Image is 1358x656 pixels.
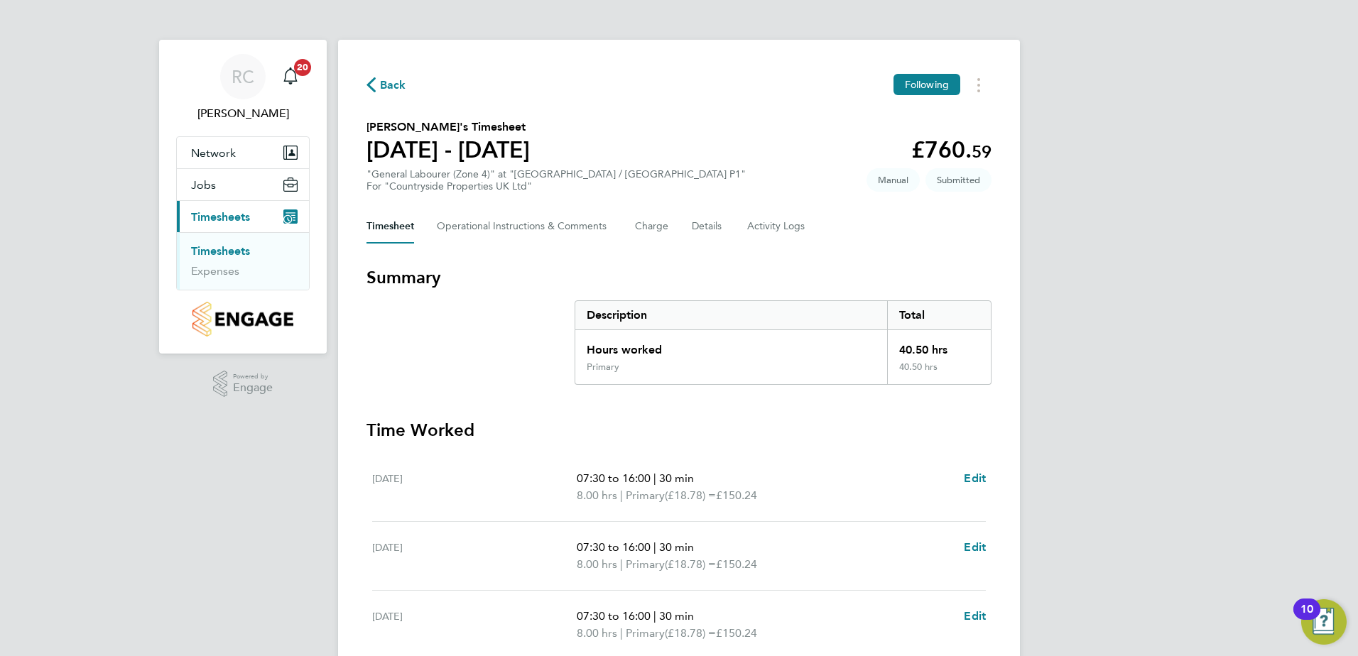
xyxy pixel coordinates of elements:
[366,168,746,192] div: "General Labourer (Zone 4)" at "[GEOGRAPHIC_DATA] / [GEOGRAPHIC_DATA] P1"
[887,301,991,329] div: Total
[716,557,757,571] span: £150.24
[626,556,665,573] span: Primary
[191,264,239,278] a: Expenses
[575,300,992,385] div: Summary
[665,488,716,502] span: (£18.78) =
[665,557,716,571] span: (£18.78) =
[191,178,216,192] span: Jobs
[233,371,273,383] span: Powered by
[964,470,986,487] a: Edit
[177,232,309,290] div: Timesheets
[659,471,694,485] span: 30 min
[620,488,623,502] span: |
[635,209,669,244] button: Charge
[747,209,807,244] button: Activity Logs
[659,540,694,554] span: 30 min
[577,557,617,571] span: 8.00 hrs
[577,488,617,502] span: 8.00 hrs
[366,136,530,164] h1: [DATE] - [DATE]
[366,180,746,192] div: For "Countryside Properties UK Ltd"
[372,608,577,642] div: [DATE]
[626,625,665,642] span: Primary
[213,371,273,398] a: Powered byEngage
[191,210,250,224] span: Timesheets
[177,201,309,232] button: Timesheets
[893,74,960,95] button: Following
[191,244,250,258] a: Timesheets
[587,361,619,373] div: Primary
[577,540,651,554] span: 07:30 to 16:00
[905,78,949,91] span: Following
[577,626,617,640] span: 8.00 hrs
[1301,599,1347,645] button: Open Resource Center, 10 new notifications
[620,557,623,571] span: |
[964,471,986,485] span: Edit
[911,136,992,163] app-decimal: £760.
[276,54,305,99] a: 20
[653,471,656,485] span: |
[653,609,656,623] span: |
[437,209,612,244] button: Operational Instructions & Comments
[716,626,757,640] span: £150.24
[966,74,992,96] button: Timesheets Menu
[192,302,293,337] img: countryside-properties-logo-retina.png
[964,608,986,625] a: Edit
[366,266,992,289] h3: Summary
[653,540,656,554] span: |
[1300,609,1313,628] div: 10
[366,119,530,136] h2: [PERSON_NAME]'s Timesheet
[577,471,651,485] span: 07:30 to 16:00
[366,419,992,442] h3: Time Worked
[366,209,414,244] button: Timesheet
[964,609,986,623] span: Edit
[177,169,309,200] button: Jobs
[577,609,651,623] span: 07:30 to 16:00
[366,76,406,94] button: Back
[620,626,623,640] span: |
[575,330,887,361] div: Hours worked
[867,168,920,192] span: This timesheet was manually created.
[232,67,254,86] span: RC
[380,77,406,94] span: Back
[159,40,327,354] nav: Main navigation
[716,488,757,502] span: £150.24
[575,301,887,329] div: Description
[176,54,310,122] a: RC[PERSON_NAME]
[964,539,986,556] a: Edit
[665,626,716,640] span: (£18.78) =
[294,59,311,76] span: 20
[626,487,665,504] span: Primary
[372,539,577,573] div: [DATE]
[177,137,309,168] button: Network
[176,105,310,122] span: Richard Colborne
[692,209,724,244] button: Details
[233,382,273,394] span: Engage
[191,146,236,160] span: Network
[887,330,991,361] div: 40.50 hrs
[964,540,986,554] span: Edit
[925,168,992,192] span: This timesheet is Submitted.
[972,141,992,162] span: 59
[372,470,577,504] div: [DATE]
[887,361,991,384] div: 40.50 hrs
[659,609,694,623] span: 30 min
[176,302,310,337] a: Go to home page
